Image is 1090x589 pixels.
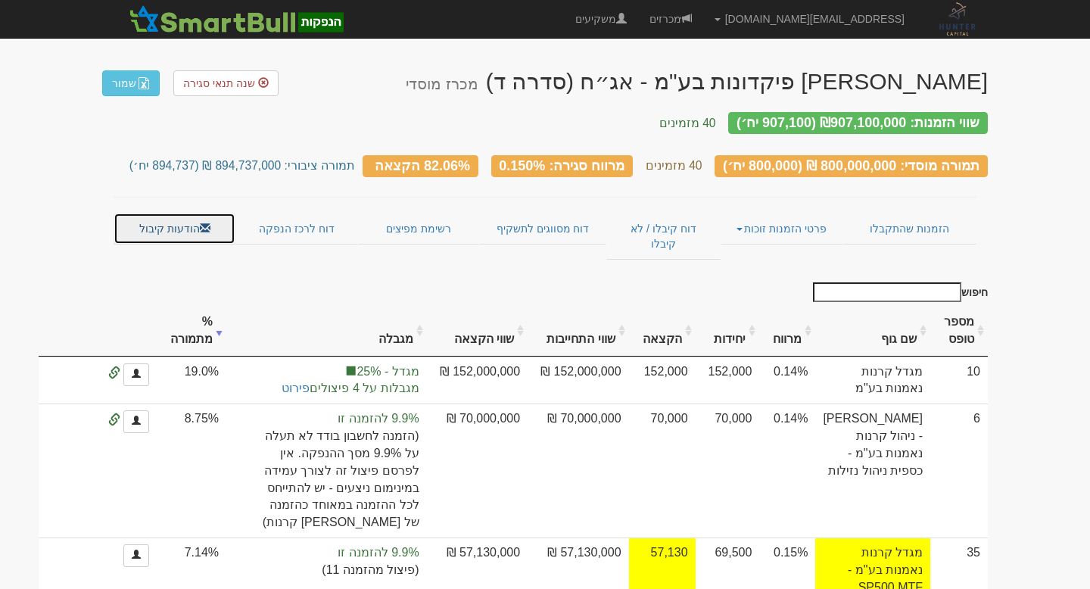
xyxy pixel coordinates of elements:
[406,76,478,92] small: מכרז מוסדי
[406,69,988,94] div: אביעד פיקדונות בע"מ - אג״ח (סדרה ד) - הנפקה לציבור
[491,155,634,177] div: מרווח סגירה: 0.150%
[234,410,419,428] span: 9.9% להזמנה זו
[715,155,988,177] div: תמורה מוסדי: 800,000,000 ₪ (800,000 יח׳)
[815,306,930,357] th: שם גוף : activate to sort column ascending
[138,77,150,89] img: excel-file-white.png
[759,357,815,404] td: 0.14%
[427,357,528,404] td: 152,000,000 ₪
[125,4,347,34] img: SmartBull Logo
[808,282,988,302] label: חיפוש
[629,404,696,538] td: 70,000
[759,306,815,357] th: מרווח : activate to sort column ascending
[234,428,419,531] span: (הזמנה לחשבון בודד לא תעלה על 9.9% מסך ההנפקה. אין לפרסם פיצול זה לצורך עמידה במינימום ניצעים - י...
[234,544,419,562] span: 9.9% להזמנה זו
[234,363,419,381] span: מגדל - 25%
[528,306,628,357] th: שווי התחייבות: activate to sort column ascending
[930,357,988,404] td: 10
[183,77,255,89] span: שנה תנאי סגירה
[235,213,357,245] a: דוח לרכז הנפקה
[843,213,976,245] a: הזמנות שהתקבלו
[129,159,355,172] small: תמורה ציבורי: 894,737,000 ₪ (894,737 יח׳)
[659,117,716,129] small: 40 מזמינים
[226,357,427,404] td: הקצאה בפועל לקבוצת סמארטבול 25%, לתשומת ליבך: עדכון המגבלות ישנה את אפשרויות ההקצאה הסופיות.
[813,282,961,302] input: חיפוש
[375,157,470,173] span: 82.06% הקצאה
[930,404,988,538] td: 6
[696,357,760,404] td: 152,000
[528,357,628,404] td: 152,000,000 ₪
[157,306,226,357] th: % מתמורה: activate to sort column ascending
[629,306,696,357] th: הקצאה: activate to sort column ascending
[759,404,815,538] td: 0.14%
[629,357,696,404] td: 152,000
[282,382,310,394] a: פירוט
[114,213,235,245] a: הודעות קיבול
[226,306,427,357] th: מגבלה: activate to sort column ascending
[930,306,988,357] th: מספר טופס: activate to sort column ascending
[234,562,419,579] span: (פיצול מהזמנה 11)
[427,306,528,357] th: שווי הקצאה: activate to sort column ascending
[157,404,226,538] td: 8.75%
[234,380,419,397] span: מגבלות על 4 פיצולים
[728,112,988,134] div: שווי הזמנות: ₪907,100,000 (907,100 יח׳)
[815,357,930,404] td: מגדל קרנות נאמנות בע"מ
[696,404,760,538] td: 70,000
[606,213,721,260] a: דוח קיבלו / לא קיבלו
[427,404,528,538] td: 70,000,000 ₪
[173,70,279,96] a: שנה תנאי סגירה
[721,213,842,245] a: פרטי הזמנות זוכות
[479,213,606,245] a: דוח מסווגים לתשקיף
[815,404,930,538] td: [PERSON_NAME] - ניהול קרנות נאמנות בע"מ - כספית ניהול נזילות
[157,357,226,404] td: 19.0%
[102,70,160,96] a: שמור
[696,306,760,357] th: יחידות: activate to sort column ascending
[646,159,702,172] small: 40 מזמינים
[528,404,628,538] td: 70,000,000 ₪
[358,213,479,245] a: רשימת מפיצים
